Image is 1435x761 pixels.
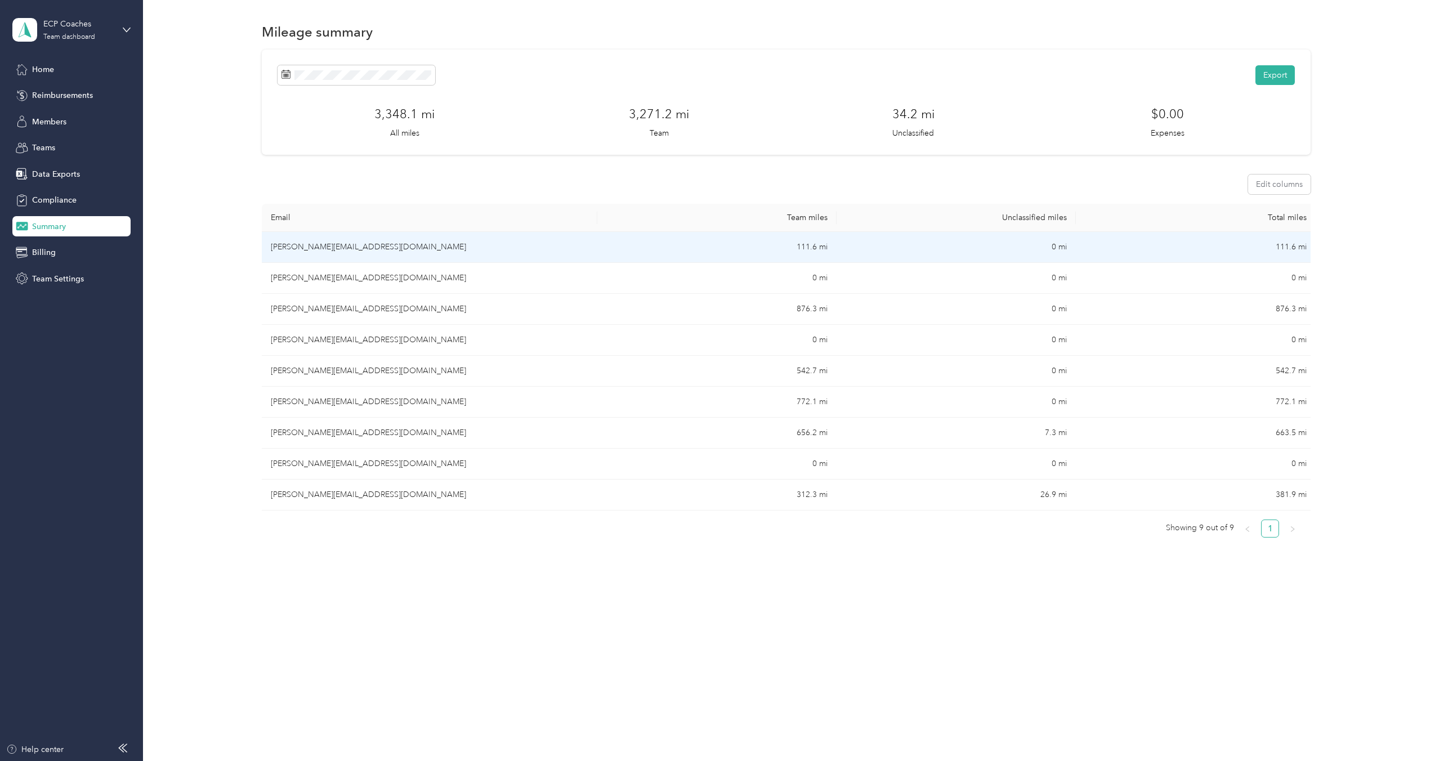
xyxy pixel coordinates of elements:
li: Previous Page [1239,520,1257,538]
td: 772.1 mi [1076,387,1315,418]
li: 1 [1261,520,1279,538]
button: Edit columns [1248,174,1311,194]
iframe: Everlance-gr Chat Button Frame [1372,698,1435,761]
td: 0 mi [597,263,837,294]
p: All miles [390,127,419,139]
td: romina@ecpartners.org [262,294,597,325]
td: 312.3 mi [597,480,837,511]
td: paola@ecpartners.org [262,418,597,449]
p: Expenses [1151,127,1184,139]
td: 0 mi [837,263,1076,294]
td: 381.9 mi [1076,480,1315,511]
td: carrie@ecpartners.org [262,325,597,356]
td: 0 mi [597,449,837,480]
h1: Mileage summary [262,26,373,38]
span: Compliance [32,194,77,206]
button: Help center [6,744,64,755]
td: 656.2 mi [597,418,837,449]
td: luz@ecpartners.org [262,387,597,418]
td: 0 mi [837,232,1076,263]
span: Summary [32,221,66,232]
th: Email [262,204,597,232]
button: right [1284,520,1302,538]
span: Billing [32,247,56,258]
div: ECP Coaches [43,18,114,30]
td: 0 mi [1076,325,1315,356]
p: Unclassified [892,127,934,139]
span: right [1289,526,1296,532]
td: 0 mi [1076,449,1315,480]
td: 542.7 mi [1076,356,1315,387]
h3: 3,348.1 mi [374,105,435,123]
td: 7.3 mi [837,418,1076,449]
td: 876.3 mi [1076,294,1315,325]
td: 0 mi [837,449,1076,480]
a: 1 [1262,520,1278,537]
span: Reimbursements [32,89,93,101]
td: suzannah@ecpartners.org [262,263,597,294]
div: Team dashboard [43,34,95,41]
td: 0 mi [837,325,1076,356]
li: Next Page [1284,520,1302,538]
button: left [1239,520,1257,538]
td: 26.9 mi [837,480,1076,511]
td: olga@ecpartners.org [262,480,597,511]
td: 0 mi [597,325,837,356]
span: Home [32,64,54,75]
td: 111.6 mi [1076,232,1315,263]
th: Team miles [597,204,837,232]
td: 663.5 mi [1076,418,1315,449]
td: tara@ecpartners.org [262,232,597,263]
td: 0 mi [1076,263,1315,294]
td: 0 mi [837,387,1076,418]
span: Members [32,116,66,128]
td: 876.3 mi [597,294,837,325]
td: 0 mi [837,294,1076,325]
p: Team [650,127,669,139]
td: 772.1 mi [597,387,837,418]
td: elizabeth@ecpartners.org [262,356,597,387]
h3: $0.00 [1151,105,1184,123]
span: Showing 9 out of 9 [1166,520,1234,536]
h3: 34.2 mi [892,105,935,123]
button: Export [1255,65,1295,85]
span: Teams [32,142,55,154]
span: Team Settings [32,273,84,285]
td: 0 mi [837,356,1076,387]
td: 542.7 mi [597,356,837,387]
h3: 3,271.2 mi [629,105,689,123]
th: Total miles [1076,204,1315,232]
span: Data Exports [32,168,80,180]
td: katie@ecpartners.org [262,449,597,480]
td: 111.6 mi [597,232,837,263]
th: Unclassified miles [837,204,1076,232]
span: left [1244,526,1251,532]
